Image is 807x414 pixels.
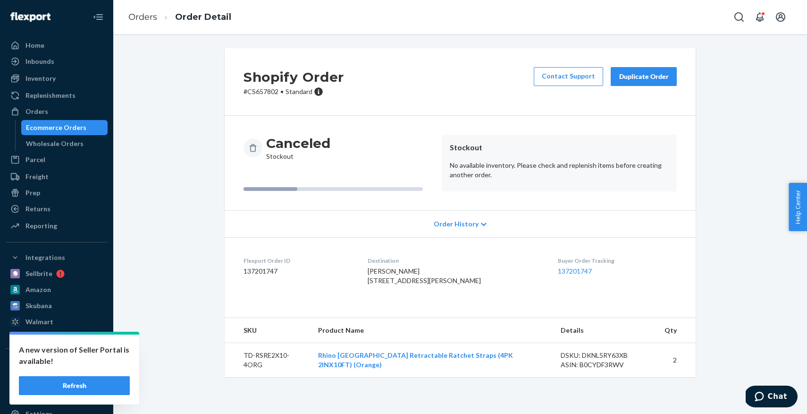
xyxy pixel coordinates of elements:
[657,343,696,378] td: 2
[26,139,84,148] div: Wholesale Orders
[619,72,669,81] div: Duplicate Order
[789,183,807,231] button: Help Center
[6,104,108,119] a: Orders
[6,201,108,216] a: Returns
[368,267,481,285] span: [PERSON_NAME] [STREET_ADDRESS][PERSON_NAME]
[6,54,108,69] a: Inbounds
[19,344,130,367] p: A new version of Seller Portal is available!
[6,250,108,265] button: Integrations
[25,155,45,164] div: Parcel
[25,301,52,310] div: Skubana
[25,221,57,231] div: Reporting
[244,67,344,87] h2: Shopify Order
[6,314,108,329] a: Walmart
[25,41,44,50] div: Home
[25,269,52,278] div: Sellbrite
[25,172,49,181] div: Freight
[730,8,748,26] button: Open Search Box
[6,218,108,233] a: Reporting
[318,351,513,369] a: Rhino [GEOGRAPHIC_DATA] Retractable Ratchet Straps (4PK 2INX10FT) (Orange)
[553,318,657,343] th: Details
[311,318,554,343] th: Product Name
[6,152,108,167] a: Parcel
[266,135,330,152] h3: Canceled
[561,360,649,370] div: ASIN: B0CYDF3RWV
[21,136,108,151] a: Wholesale Orders
[6,298,108,313] a: Skubana
[6,88,108,103] a: Replenishments
[750,8,769,26] button: Open notifications
[25,57,54,66] div: Inbounds
[25,91,76,100] div: Replenishments
[25,253,65,262] div: Integrations
[121,3,239,31] ol: breadcrumbs
[746,386,798,409] iframe: Opens a widget where you can chat to one of our agents
[25,107,48,116] div: Orders
[244,87,344,96] p: # CS657802
[89,8,108,26] button: Close Navigation
[558,257,677,265] dt: Buyer Order Tracking
[6,169,108,184] a: Freight
[657,318,696,343] th: Qty
[25,317,53,327] div: Walmart
[368,257,543,265] dt: Destination
[6,185,108,200] a: Prep
[21,120,108,135] a: Ecommerce Orders
[280,87,284,95] span: •
[244,267,353,276] dd: 137201747
[6,282,108,297] a: Amazon
[25,188,40,198] div: Prep
[6,266,108,281] a: Sellbrite
[771,8,790,26] button: Open account menu
[26,123,86,132] div: Ecommerce Orders
[286,87,312,95] span: Standard
[25,285,51,294] div: Amazon
[25,74,56,83] div: Inventory
[450,161,669,180] p: No available inventory. Please check and replenish items before creating another order.
[6,333,108,345] a: Add Integration
[175,12,231,22] a: Order Detail
[19,376,130,395] button: Refresh
[225,318,311,343] th: SKU
[434,219,479,229] span: Order History
[6,391,108,403] a: Add Fast Tag
[10,12,50,22] img: Flexport logo
[611,67,677,86] button: Duplicate Order
[266,135,330,161] div: Stockout
[244,257,353,265] dt: Flexport Order ID
[561,351,649,360] div: DSKU: DKNL5RY63XB
[128,12,157,22] a: Orders
[225,343,311,378] td: TD-RSRE2X10-4ORG
[558,267,592,275] a: 137201747
[25,204,50,214] div: Returns
[6,38,108,53] a: Home
[534,67,603,86] a: Contact Support
[450,142,669,153] header: Stockout
[6,356,108,371] button: Fast Tags
[6,372,108,388] a: eBay Fast Tags
[6,71,108,86] a: Inventory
